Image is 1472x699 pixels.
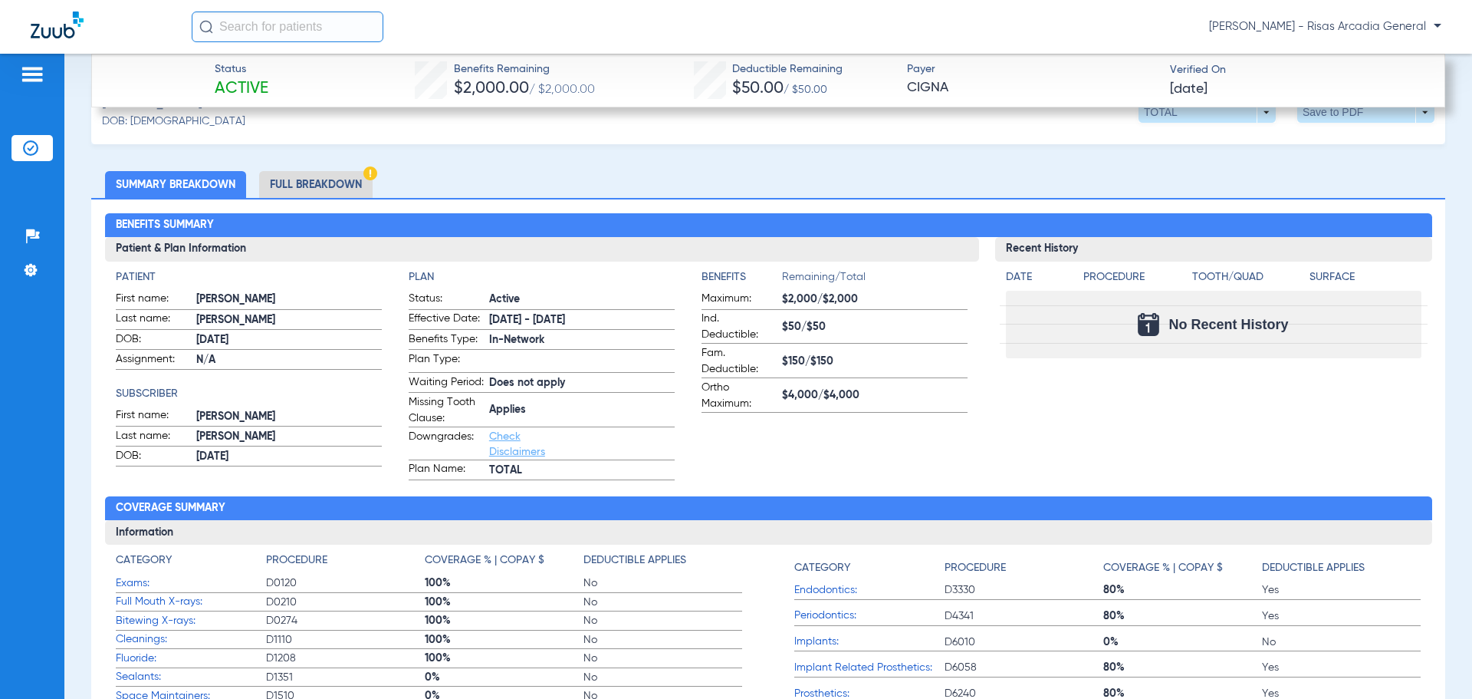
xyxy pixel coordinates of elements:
h4: Procedure [1083,269,1188,285]
h4: Plan [409,269,675,285]
a: Check Disclaimers [489,431,545,457]
img: Hazard [363,167,377,180]
span: Benefits Remaining [454,61,595,77]
span: [PERSON_NAME] [196,429,382,445]
h4: Deductible Applies [583,552,686,569]
span: 80% [1103,660,1262,675]
span: Implants: [794,634,945,650]
app-breakdown-title: Patient [116,269,382,285]
span: $2,000.00 [454,81,529,97]
span: D1208 [266,651,425,666]
span: Effective Date: [409,311,484,329]
span: No [1262,635,1421,650]
span: 80% [1103,608,1262,624]
span: $150/$150 [782,354,968,370]
span: DOB: [DEMOGRAPHIC_DATA] [102,114,245,130]
span: D1110 [266,632,425,648]
h4: Procedure [945,560,1006,576]
app-breakdown-title: Date [1006,269,1070,291]
h4: Tooth/Quad [1192,269,1304,285]
img: Search Icon [199,20,213,34]
span: Bitewing X-rays: [116,613,266,629]
span: Endodontics: [794,582,945,598]
span: D0210 [266,595,425,610]
h4: Category [116,552,172,569]
button: TOTAL [1138,101,1276,123]
span: Benefits Type: [409,331,484,350]
span: D0274 [266,613,425,628]
span: No [583,670,742,685]
span: $4,000/$4,000 [782,387,968,404]
app-breakdown-title: Procedure [266,552,425,574]
span: Deductible Remaining [732,61,843,77]
span: Last name: [116,428,191,447]
h4: Subscriber [116,386,382,402]
span: 100% [425,595,583,610]
span: Last name: [116,311,191,329]
span: $50.00 [732,81,784,97]
span: 0% [1103,635,1262,650]
img: hamburger-icon [20,65,44,84]
span: Ortho Maximum: [701,380,777,412]
input: Search for patients [192,12,383,42]
span: [DATE] [196,449,382,465]
span: / $2,000.00 [529,84,595,96]
span: D0120 [266,575,425,591]
span: [PERSON_NAME] [196,409,382,425]
span: D6058 [945,660,1103,675]
span: In-Network [489,332,675,348]
span: D3330 [945,582,1103,598]
span: Implant Related Prosthetics: [794,660,945,676]
span: D1351 [266,670,425,685]
span: Status [215,61,268,77]
img: Calendar [1138,313,1159,336]
span: 100% [425,613,583,628]
span: Status: [409,291,484,309]
li: Summary Breakdown [105,171,246,198]
span: Waiting Period: [409,374,484,393]
button: Save to PDF [1297,101,1434,123]
span: First name: [116,291,191,309]
span: Yes [1262,660,1421,675]
span: 100% [425,632,583,648]
iframe: Chat Widget [1395,625,1472,699]
span: Yes [1262,582,1421,598]
h3: Recent History [995,237,1432,262]
span: First name: [116,407,191,426]
span: Plan Type: [409,351,484,372]
span: No [583,632,742,648]
span: 0% [425,670,583,685]
span: Sealants: [116,669,266,685]
span: Fam. Deductible: [701,345,777,378]
span: Remaining/Total [782,269,968,291]
span: DOB: [116,331,191,350]
span: No [583,613,742,628]
span: Active [489,292,675,308]
app-breakdown-title: Deductible Applies [583,552,742,574]
span: Downgrades: [409,429,484,460]
img: Zuub Logo [31,12,84,38]
span: Active [215,78,268,100]
span: D4341 [945,608,1103,624]
span: Ind. Deductible: [701,311,777,343]
span: Assignment: [116,351,191,370]
app-breakdown-title: Surface [1309,269,1421,291]
span: [DATE] - [DATE] [489,312,675,328]
h4: Coverage % | Copay $ [425,552,544,569]
span: [DATE] [196,332,382,348]
span: Yes [1262,608,1421,624]
span: $50/$50 [782,319,968,335]
h3: Information [105,520,1432,545]
h2: Benefits Summary [105,213,1432,238]
app-breakdown-title: Category [794,552,945,581]
h2: Coverage Summary [105,496,1432,521]
span: Verified On [1170,62,1420,78]
li: Full Breakdown [259,171,373,198]
span: Periodontics: [794,608,945,624]
span: $2,000/$2,000 [782,292,968,308]
span: [PERSON_NAME] [196,312,382,328]
span: No [583,651,742,666]
app-breakdown-title: Tooth/Quad [1192,269,1304,291]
